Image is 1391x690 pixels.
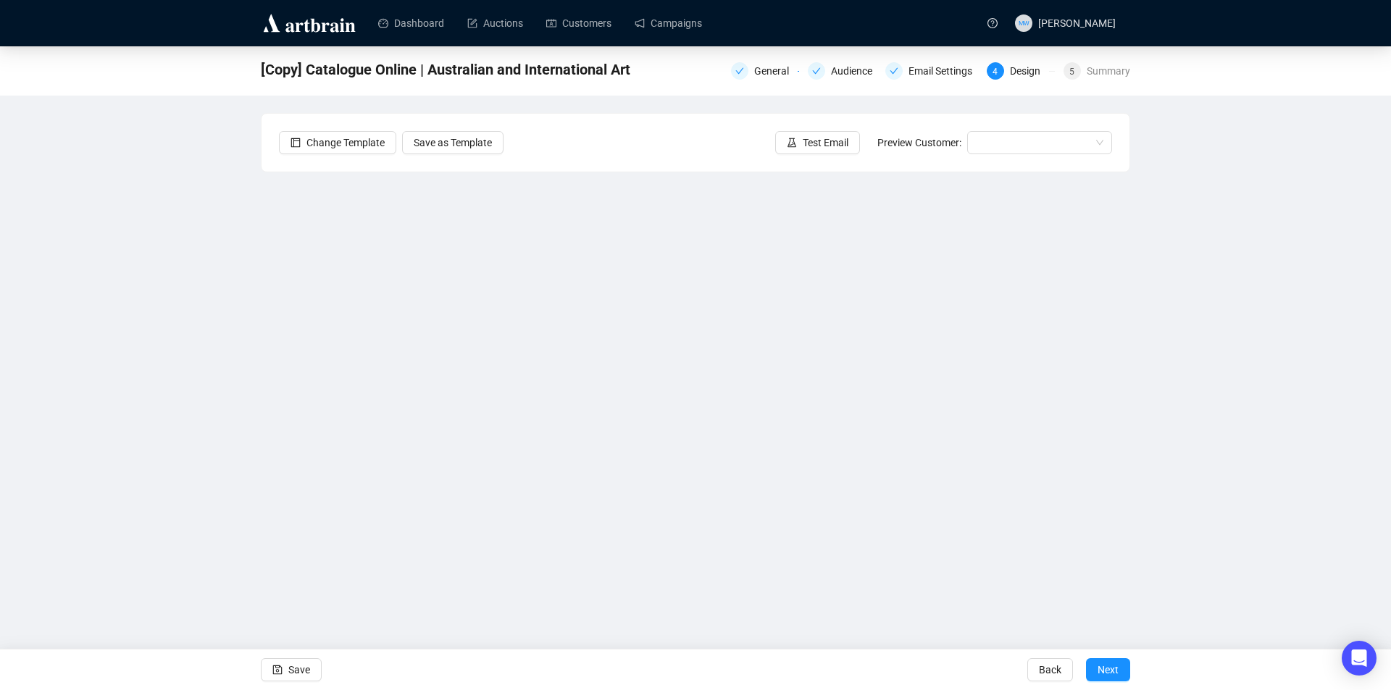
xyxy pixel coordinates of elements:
span: check [890,67,898,75]
div: Summary [1087,62,1130,80]
span: question-circle [987,18,998,28]
a: Dashboard [378,4,444,42]
span: Save as Template [414,135,492,151]
span: layout [291,138,301,148]
span: check [812,67,821,75]
div: 4Design [987,62,1055,80]
span: Preview Customer: [877,137,961,148]
span: MW [1019,18,1029,28]
div: Open Intercom Messenger [1342,641,1377,676]
div: Audience [808,62,876,80]
a: Auctions [467,4,523,42]
div: General [754,62,798,80]
div: Design [1010,62,1049,80]
button: Back [1027,658,1073,681]
img: logo [261,12,358,35]
span: Next [1098,649,1119,690]
button: Save [261,658,322,681]
a: Customers [546,4,611,42]
button: Next [1086,658,1130,681]
a: Campaigns [635,4,702,42]
span: Back [1039,649,1061,690]
span: [Copy] Catalogue Online | Australian and International Art [261,58,630,81]
button: Save as Template [402,131,504,154]
span: experiment [787,138,797,148]
span: check [735,67,744,75]
div: Audience [831,62,881,80]
span: Save [288,649,310,690]
span: Test Email [803,135,848,151]
span: save [272,665,283,675]
span: 4 [993,67,998,77]
span: Change Template [306,135,385,151]
div: Email Settings [885,62,978,80]
button: Test Email [775,131,860,154]
div: Email Settings [908,62,981,80]
button: Change Template [279,131,396,154]
div: General [731,62,799,80]
span: 5 [1069,67,1074,77]
div: 5Summary [1064,62,1130,80]
span: [PERSON_NAME] [1038,17,1116,29]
